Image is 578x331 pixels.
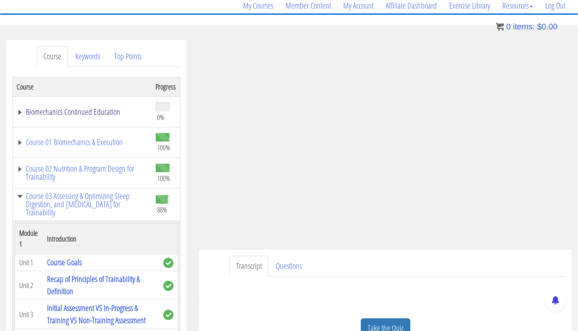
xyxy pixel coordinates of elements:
[151,77,180,96] th: Progress
[157,143,170,152] span: 100%
[163,310,173,320] span: complete
[15,254,43,271] td: Unit 1
[47,257,82,268] a: Course Goals
[47,273,140,297] a: Recap of Principles of Trainability & Definition
[15,224,43,254] th: Module 1
[537,22,542,31] span: $
[17,192,147,217] a: Course 03 Assessing & Optimizing Sleep Digestion, and [MEDICAL_DATA] for Trainability
[229,256,268,277] a: Transcript
[15,300,43,329] td: Unit 3
[43,224,159,254] th: Introduction
[506,22,511,31] span: 0
[163,281,173,291] span: complete
[157,174,170,183] span: 100%
[17,108,147,116] a: Biomechanics Continued Education
[15,271,43,300] td: Unit 2
[496,22,504,31] img: icon11.png
[537,22,558,31] bdi: 0.00
[47,302,146,326] a: Initial Assessment VS In-Progress & Training VS Non-Training Assessment
[496,22,558,31] a: 0 items: $0.00
[269,256,308,277] a: Questions
[17,138,147,146] a: Course 01 Biomechanics & Execution
[163,258,173,268] span: complete
[157,113,164,122] span: 0%
[108,46,148,67] a: Top Points
[13,77,152,96] th: Course
[69,46,107,67] a: Keywords
[157,205,167,214] span: 88%
[37,46,68,67] a: Course
[513,22,535,31] span: items:
[17,165,147,181] a: Course 02 Nutrition & Program Design for Trainability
